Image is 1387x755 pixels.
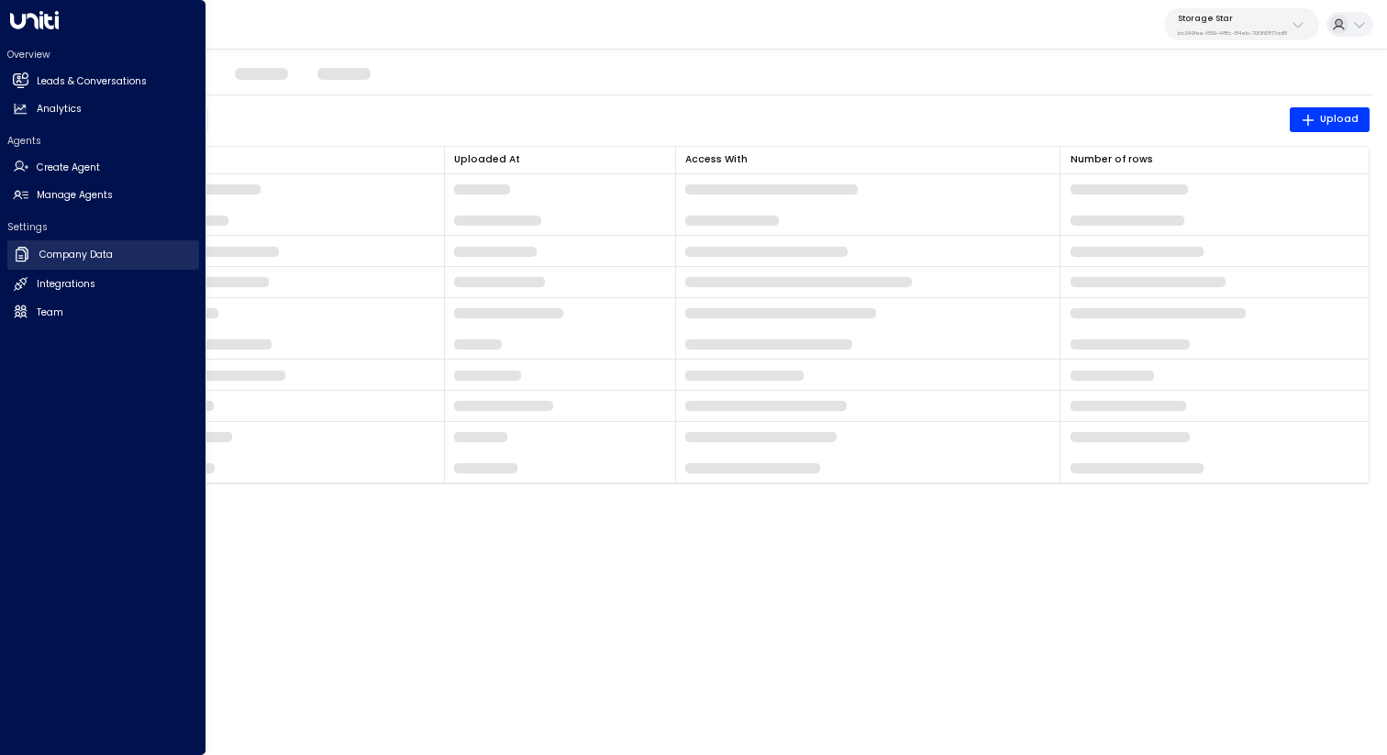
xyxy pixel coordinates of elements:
[7,240,199,270] a: Company Data
[39,248,113,262] h2: Company Data
[7,96,199,123] a: Analytics
[1071,151,1359,168] div: Number of rows
[1178,13,1287,24] p: Storage Star
[7,183,199,209] a: Manage Agents
[7,48,199,61] h2: Overview
[7,299,199,326] a: Team
[69,151,434,168] div: File Name
[37,305,63,320] h2: Team
[7,154,199,181] a: Create Agent
[1164,8,1319,40] button: Storage Starbc340fee-f559-48fc-84eb-70f3f6817ad8
[37,102,82,117] h2: Analytics
[1290,107,1370,133] button: Upload
[1071,151,1153,168] div: Number of rows
[454,151,520,168] div: Uploaded At
[685,151,1050,168] div: Access With
[37,277,95,292] h2: Integrations
[7,68,199,94] a: Leads & Conversations
[1301,111,1359,128] span: Upload
[454,151,665,168] div: Uploaded At
[7,220,199,234] h2: Settings
[7,134,199,148] h2: Agents
[37,161,100,175] h2: Create Agent
[1178,29,1287,37] p: bc340fee-f559-48fc-84eb-70f3f6817ad8
[7,272,199,298] a: Integrations
[37,188,113,203] h2: Manage Agents
[37,74,147,89] h2: Leads & Conversations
